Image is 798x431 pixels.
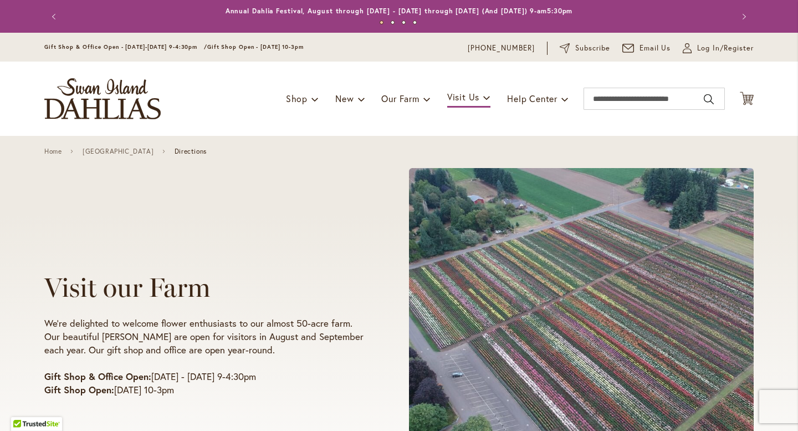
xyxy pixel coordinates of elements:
span: Help Center [507,93,557,104]
a: Log In/Register [683,43,754,54]
a: [GEOGRAPHIC_DATA] [83,148,154,155]
span: Visit Us [447,91,479,103]
p: [DATE] - [DATE] 9-4:30pm [DATE] 10-3pm [44,370,367,397]
button: Previous [44,6,66,28]
button: 1 of 4 [380,21,383,24]
strong: Gift Shop Open: [44,383,114,396]
button: Next [731,6,754,28]
span: Email Us [640,43,671,54]
span: Directions [175,148,207,155]
span: Subscribe [575,43,610,54]
h1: Visit our Farm [44,272,367,303]
a: Email Us [622,43,671,54]
span: Gift Shop Open - [DATE] 10-3pm [207,43,304,50]
button: 4 of 4 [413,21,417,24]
a: Home [44,148,62,155]
strong: Gift Shop & Office Open: [44,370,151,383]
a: store logo [44,78,161,119]
button: 2 of 4 [391,21,395,24]
span: Gift Shop & Office Open - [DATE]-[DATE] 9-4:30pm / [44,43,207,50]
p: We're delighted to welcome flower enthusiasts to our almost 50-acre farm. Our beautiful [PERSON_N... [44,317,367,357]
span: New [335,93,354,104]
a: Subscribe [560,43,610,54]
span: Shop [286,93,308,104]
a: Annual Dahlia Festival, August through [DATE] - [DATE] through [DATE] (And [DATE]) 9-am5:30pm [226,7,573,15]
span: Log In/Register [697,43,754,54]
a: [PHONE_NUMBER] [468,43,535,54]
button: 3 of 4 [402,21,406,24]
span: Our Farm [381,93,419,104]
